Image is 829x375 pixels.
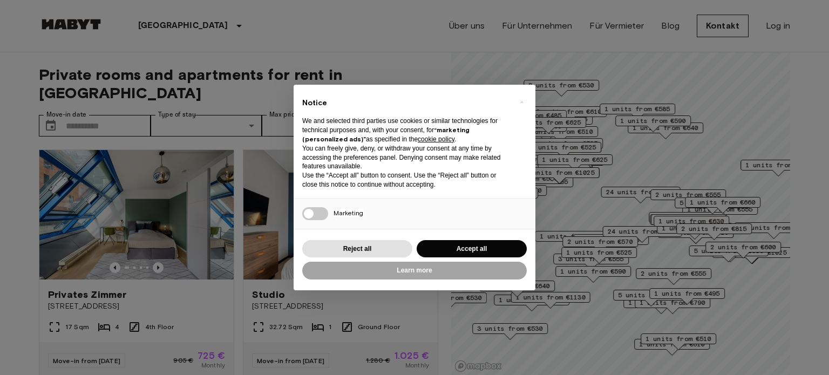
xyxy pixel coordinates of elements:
button: Close this notice [513,93,530,111]
h2: Notice [302,98,509,108]
button: Reject all [302,240,412,258]
p: We and selected third parties use cookies or similar technologies for technical purposes and, wit... [302,117,509,144]
p: You can freely give, deny, or withdraw your consent at any time by accessing the preferences pane... [302,144,509,171]
a: cookie policy [418,135,454,143]
button: Accept all [417,240,527,258]
p: Use the “Accept all” button to consent. Use the “Reject all” button or close this notice to conti... [302,171,509,189]
span: Marketing [334,209,363,217]
strong: “marketing (personalized ads)” [302,126,470,143]
span: × [520,96,524,108]
button: Learn more [302,262,527,279]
